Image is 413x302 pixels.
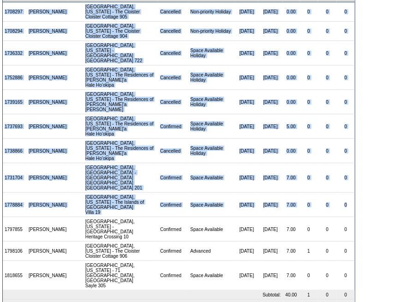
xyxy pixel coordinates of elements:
td: [DATE] [235,65,258,90]
td: Confirmed [158,242,188,261]
td: 0 [318,242,337,261]
td: [DATE] [258,22,283,41]
td: Cancelled [158,65,188,90]
td: [PERSON_NAME] [27,163,69,193]
td: 0 [337,290,355,300]
td: 1 [300,242,318,261]
td: Space Available [189,217,235,242]
td: [DATE] [258,193,283,217]
td: 0.00 [283,41,300,65]
td: [GEOGRAPHIC_DATA], [US_STATE] - The Residences of [PERSON_NAME]'a [PERSON_NAME] [84,90,158,114]
td: 1739165 [3,90,27,114]
td: Confirmed [158,261,188,290]
td: 1778884 [3,193,27,217]
td: Confirmed [158,217,188,242]
td: [DATE] [235,261,258,290]
td: Cancelled [158,22,188,41]
td: Non-priority Holiday [189,22,235,41]
td: Cancelled [158,41,188,65]
td: 0 [318,261,337,290]
td: [PERSON_NAME] [27,261,69,290]
td: [GEOGRAPHIC_DATA], [US_STATE] - The Residences of [PERSON_NAME]'a Hale Ho’okipa [84,139,158,163]
td: [PERSON_NAME] [27,242,69,261]
td: 0 [300,114,318,139]
td: 0 [337,163,355,193]
td: 7.00 [283,193,300,217]
td: 0.00 [283,65,300,90]
td: Space Available [189,261,235,290]
td: 0 [337,242,355,261]
td: [PERSON_NAME] [27,65,69,90]
td: 0 [337,2,355,22]
td: Space Available Holiday [189,90,235,114]
td: Space Available Holiday [189,114,235,139]
td: 0 [337,41,355,65]
td: 7.00 [283,242,300,261]
td: [PERSON_NAME] [27,193,69,217]
td: [PERSON_NAME] [27,22,69,41]
td: [DATE] [258,41,283,65]
td: 0 [300,2,318,22]
td: 0 [337,217,355,242]
td: 0 [318,114,337,139]
td: Space Available Holiday [189,41,235,65]
td: 0 [300,90,318,114]
td: 0 [318,193,337,217]
td: 1708297 [3,2,27,22]
td: 7.00 [283,217,300,242]
td: 0 [337,90,355,114]
td: 0 [318,2,337,22]
td: [DATE] [235,2,258,22]
td: 0 [300,41,318,65]
td: 1708294 [3,22,27,41]
td: Advanced [189,242,235,261]
td: Cancelled [158,90,188,114]
td: 0 [318,290,337,300]
td: 1738866 [3,139,27,163]
td: 1736332 [3,41,27,65]
td: [DATE] [235,139,258,163]
td: Confirmed [158,193,188,217]
td: [PERSON_NAME] [27,90,69,114]
td: 0 [318,163,337,193]
td: [GEOGRAPHIC_DATA], [US_STATE] - 71 [GEOGRAPHIC_DATA], [GEOGRAPHIC_DATA] Sayle 305 [84,261,158,290]
td: 7.00 [283,261,300,290]
td: 0 [318,217,337,242]
td: 0 [318,65,337,90]
td: 0 [337,261,355,290]
td: 0 [337,114,355,139]
td: 0 [300,217,318,242]
td: Confirmed [158,114,188,139]
td: 40.00 [283,290,300,300]
td: [GEOGRAPHIC_DATA], [US_STATE] - The Cloister Cloister Cottage 904 [84,22,158,41]
td: 0 [337,193,355,217]
td: 0 [337,22,355,41]
td: 0 [318,41,337,65]
td: [GEOGRAPHIC_DATA], [US_STATE] - The Islands of [GEOGRAPHIC_DATA] Villa 19 [84,193,158,217]
td: 1737693 [3,114,27,139]
td: [DATE] [258,2,283,22]
td: [DATE] [258,139,283,163]
td: Cancelled [158,2,188,22]
td: 0 [337,139,355,163]
td: [DATE] [258,114,283,139]
td: [DATE] [258,261,283,290]
td: 0 [300,22,318,41]
td: [DATE] [235,217,258,242]
td: 0.00 [283,139,300,163]
td: 0.00 [283,2,300,22]
td: [DATE] [258,90,283,114]
td: [DATE] [235,163,258,193]
td: 0 [337,65,355,90]
td: [PERSON_NAME] [27,41,69,65]
td: 1 [300,290,318,300]
td: [GEOGRAPHIC_DATA], [US_STATE] - The Residences of [PERSON_NAME]'a Hale Ho’okipa [84,114,158,139]
td: Subtotal: [3,290,283,300]
td: 1731704 [3,163,27,193]
td: 0 [300,261,318,290]
td: 1818655 [3,261,27,290]
td: [DATE] [258,217,283,242]
td: 0 [318,22,337,41]
td: [DATE] [235,90,258,114]
td: 1752886 [3,65,27,90]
